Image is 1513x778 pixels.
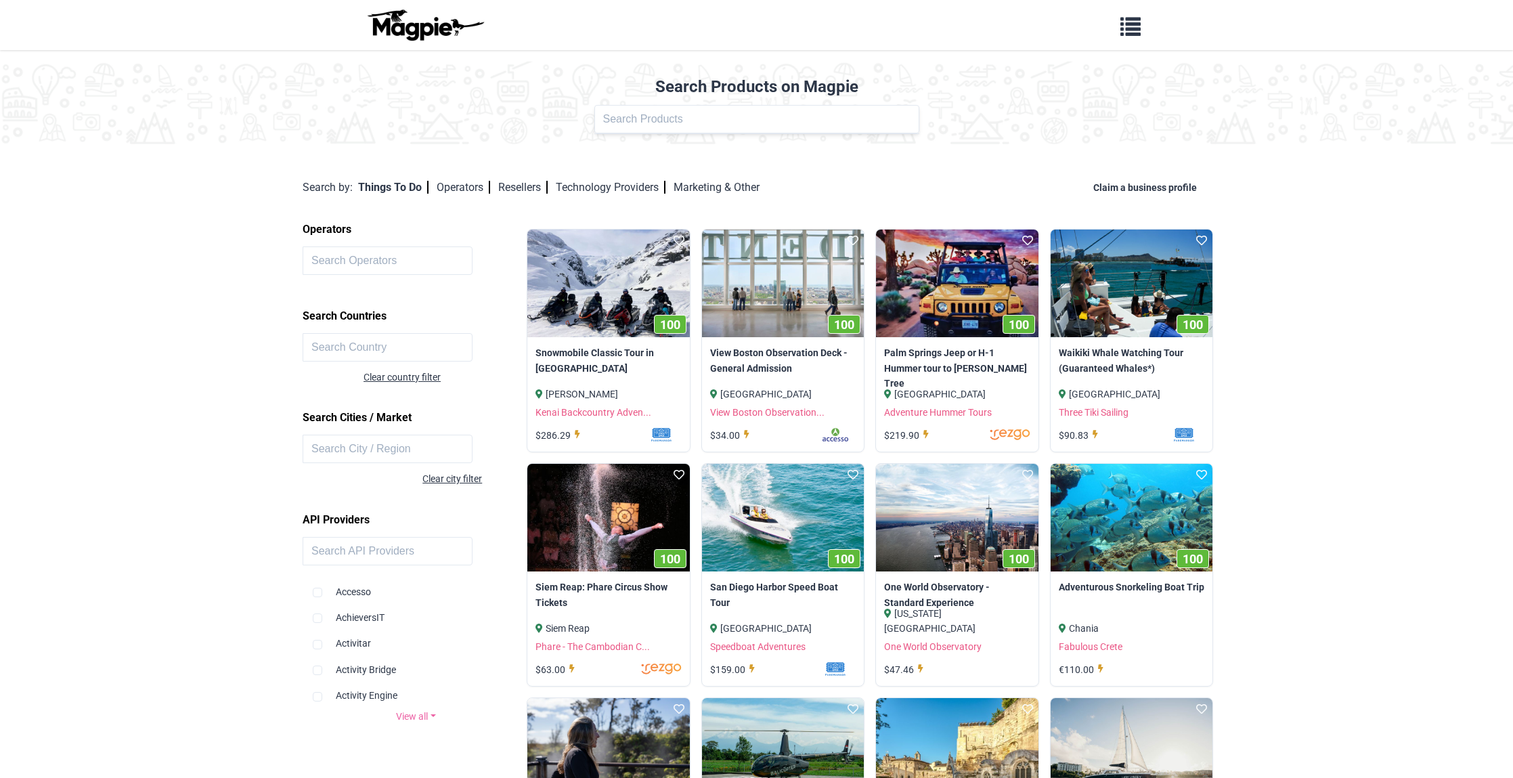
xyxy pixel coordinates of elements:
[1059,345,1204,376] a: Waikiki Whale Watching Tour (Guaranteed Whales*)
[1051,464,1212,572] img: Adventurous Snorkeling Boat Trip image
[535,580,681,610] a: Siem Reap: Phare Circus Show Tickets
[535,345,681,376] a: Snowmobile Classic Tour in [GEOGRAPHIC_DATA]
[1059,580,1204,595] a: Adventurous Snorkeling Boat Trip
[884,662,927,677] div: $47.46
[303,709,529,724] a: View all
[303,471,482,486] div: Clear city filter
[535,387,681,402] div: [PERSON_NAME]
[702,230,864,338] a: 100
[1009,318,1029,332] span: 100
[884,387,1030,402] div: [GEOGRAPHIC_DATA]
[876,464,1038,572] a: 100
[1059,662,1108,677] div: €110.00
[303,305,529,328] h2: Search Countries
[1051,230,1212,338] a: 100
[702,464,864,572] a: 100
[710,662,759,677] div: $159.00
[876,464,1038,572] img: One World Observatory - Standard Experience image
[607,662,682,676] img: jnlrevnfoudwrkxojroq.svg
[358,181,429,194] a: Things To Do
[303,537,473,565] input: Search API Providers
[1183,552,1203,566] span: 100
[313,625,519,651] div: Activitar
[884,580,1030,610] a: One World Observatory - Standard Experience
[535,662,579,677] div: $63.00
[313,651,519,677] div: Activity Bridge
[781,428,856,441] img: rfmmbjnnyrazl4oou2zc.svg
[364,9,486,41] img: logo-ab69f6fb50320c5b225c76a69d11143b.png
[710,621,856,636] div: [GEOGRAPHIC_DATA]
[303,179,353,196] div: Search by:
[956,428,1030,441] img: jnlrevnfoudwrkxojroq.svg
[834,552,854,566] span: 100
[1183,318,1203,332] span: 100
[594,105,919,133] input: Search Products
[884,641,982,652] a: One World Observatory
[710,641,806,652] a: Speedboat Adventures
[303,435,473,463] input: Search City / Region
[660,552,680,566] span: 100
[1051,464,1212,572] a: 100
[1059,387,1204,402] div: [GEOGRAPHIC_DATA]
[303,406,529,429] h2: Search Cities / Market
[556,181,665,194] a: Technology Providers
[710,428,753,443] div: $34.00
[660,318,680,332] span: 100
[527,464,689,572] a: 100
[884,428,933,443] div: $219.90
[535,407,651,418] a: Kenai Backcountry Adven...
[876,230,1038,338] img: Palm Springs Jeep or H-1 Hummer tour to Joshua Tree image
[313,599,519,625] div: AchieversIT
[702,230,864,338] img: View Boston Observation Deck - General Admission image
[710,345,856,376] a: View Boston Observation Deck - General Admission
[303,333,473,362] input: Search Country
[1009,552,1029,566] span: 100
[710,387,856,402] div: [GEOGRAPHIC_DATA]
[527,230,689,338] a: 100
[884,407,992,418] a: Adventure Hummer Tours
[1051,230,1212,338] img: Waikiki Whale Watching Tour (Guaranteed Whales*) image
[527,464,689,572] img: Siem Reap: Phare Circus Show Tickets image
[303,218,529,241] h2: Operators
[535,428,584,443] div: $286.29
[1059,621,1204,636] div: Chania
[437,181,490,194] a: Operators
[884,606,1030,636] div: [US_STATE][GEOGRAPHIC_DATA]
[710,580,856,610] a: San Diego Harbor Speed Boat Tour
[303,246,473,275] input: Search Operators
[781,662,856,676] img: mf1jrhtrrkrdcsvakxwt.svg
[607,428,682,441] img: mf1jrhtrrkrdcsvakxwt.svg
[884,345,1030,391] a: Palm Springs Jeep or H-1 Hummer tour to [PERSON_NAME] Tree
[1093,182,1202,193] a: Claim a business profile
[674,181,760,194] a: Marketing & Other
[834,318,854,332] span: 100
[702,464,864,572] img: San Diego Harbor Speed Boat Tour image
[1059,428,1102,443] div: $90.83
[535,621,681,636] div: Siem Reap
[527,230,689,338] img: Snowmobile Classic Tour in Kenai Fjords National Park image
[1059,641,1122,652] a: Fabulous Crete
[313,574,519,599] div: Accesso
[1130,428,1204,441] img: mf1jrhtrrkrdcsvakxwt.svg
[1059,407,1128,418] a: Three Tiki Sailing
[313,677,519,703] div: Activity Engine
[535,641,650,652] a: Phare - The Cambodian C...
[303,509,529,532] h2: API Providers
[710,407,825,418] a: View Boston Observation...
[364,370,529,385] div: Clear country filter
[498,181,548,194] a: Resellers
[8,77,1505,97] h2: Search Products on Magpie
[876,230,1038,338] a: 100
